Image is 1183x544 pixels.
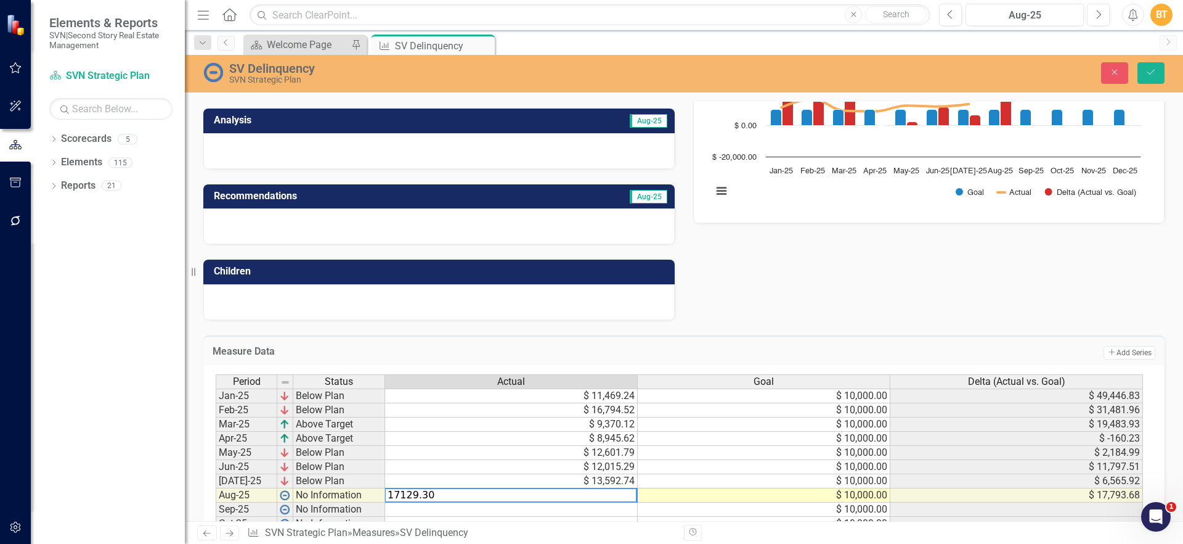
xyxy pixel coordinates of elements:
text: Feb-25 [800,167,825,175]
text: Sep-25 [1018,167,1044,175]
td: Below Plan [293,389,385,403]
g: Delta (Actual vs. Goal), series 3 of 3. Bar series with 12 bars. [783,31,1126,126]
td: $ 12,601.79 [385,446,638,460]
td: $ 6,565.92 [890,474,1143,488]
text: Dec-25 [1113,167,1137,175]
span: Elements & Reports [49,15,173,30]
path: Apr-25, 10,000. Goal. [864,109,876,125]
button: Add Series [1104,346,1155,360]
span: Status [325,376,353,387]
a: SVN Strategic Plan [265,527,348,538]
path: Dec-25, 10,000. Goal. [1114,109,1125,125]
td: $ 9,370.12 [385,418,638,432]
text: Mar-25 [832,167,856,175]
td: No Information [293,517,385,531]
small: SVN|Second Story Real Estate Management [49,30,173,51]
td: $ 10,000.00 [638,474,890,488]
h3: Recommendations [214,191,524,202]
span: Aug-25 [630,190,667,204]
img: KIVvID6XQLnem7Jwd5RGsJlsyZvnEO8ojW1w+8UqMjn4yonOQRrQskXCXGmASKTRYCiTqJOcojskkyr07L4Z+PfWUOM8Y5yiO... [280,405,290,415]
td: $ 8,945.62 [385,432,638,446]
text: May-25 [893,167,919,175]
img: KIVvID6XQLnem7Jwd5RGsJlsyZvnEO8ojW1w+8UqMjn4yonOQRrQskXCXGmASKTRYCiTqJOcojskkyr07L4Z+PfWUOM8Y5yiO... [280,448,290,458]
td: $ 10,000.00 [638,446,890,460]
td: $ 10,000.00 [638,432,890,446]
td: $ 10,000.00 [638,403,890,418]
td: Sep-25 [216,503,277,517]
path: Sep-25, 10,000. Goal. [1020,109,1031,125]
path: Mar-25, 19,483.93. Delta (Actual vs. Goal). [845,94,856,125]
td: Below Plan [293,446,385,460]
td: $ 10,000.00 [638,460,890,474]
div: Welcome Page [267,37,348,52]
img: KIVvID6XQLnem7Jwd5RGsJlsyZvnEO8ojW1w+8UqMjn4yonOQRrQskXCXGmASKTRYCiTqJOcojskkyr07L4Z+PfWUOM8Y5yiO... [280,476,290,486]
td: Feb-25 [216,403,277,418]
div: SVN Strategic Plan [229,75,742,84]
img: VmL+zLOWXp8NoCSi7l57Eu8eJ+4GWSi48xzEIItyGCrzKAg+GPZxiGYRiGYS7xC1jVADWlAHzkAAAAAElFTkSuQmCC [280,419,290,429]
div: 21 [102,181,121,191]
text: Nov-25 [1081,167,1106,175]
td: $ 17,793.68 [890,488,1143,503]
td: $ 11,797.51 [890,460,1143,474]
g: Goal, series 1 of 3. Bar series with 12 bars. [771,109,1125,125]
a: Scorecards [61,132,112,146]
td: $ 31,481.96 [890,403,1143,418]
text: Apr-25 [863,167,887,175]
path: Feb-25, 10,000. Goal. [802,109,813,125]
button: Aug-25 [966,4,1084,26]
text: $ -20,000.00 [712,154,757,162]
text: $ 0.00 [734,122,757,130]
button: BT [1150,4,1173,26]
span: Delta (Actual vs. Goal) [968,376,1065,387]
td: $ 10,000.00 [638,389,890,403]
span: 1 [1166,502,1176,512]
td: $ 49,446.83 [890,389,1143,403]
a: SVN Strategic Plan [49,69,173,83]
td: Mar-25 [216,418,277,432]
div: SV Delinquency [229,62,742,75]
td: [DATE]-25 [216,474,277,488]
a: Welcome Page [246,37,348,52]
path: Jun-25, 10,000. Goal. [927,109,938,125]
td: Aug-25 [216,488,277,503]
text: Jan-25 [770,167,793,175]
img: wPkqUstsMhMTgAAAABJRU5ErkJggg== [280,505,290,514]
div: 5 [118,134,137,144]
path: Mar-25, 10,000. Goal. [833,109,844,125]
button: Show Actual [998,188,1031,197]
td: $ 19,483.93 [890,418,1143,432]
path: Feb-25, 31,481.96. Delta (Actual vs. Goal). [813,76,824,125]
button: Show Delta (Actual vs. Goal) [1045,188,1136,197]
path: Jul-25, 6,565.92. Delta (Actual vs. Goal). [970,115,981,125]
div: Aug-25 [970,8,1079,23]
button: Search [865,6,927,23]
span: Search [883,9,909,19]
div: SV Delinquency [395,38,492,54]
path: Jan-25, 10,000. Goal. [771,109,782,125]
h3: Measure Data [213,346,726,357]
img: ClearPoint Strategy [6,14,28,36]
td: $ 10,000.00 [638,488,890,503]
td: $ 2,184.99 [890,446,1143,460]
text: Aug-25 [988,167,1013,175]
td: $ 13,592.74 [385,474,638,488]
input: Search Below... [49,98,173,120]
td: $ 12,015.29 [385,460,638,474]
a: Reports [61,179,96,193]
a: Measures [352,527,395,538]
td: Jan-25 [216,389,277,403]
td: No Information [293,488,385,503]
div: SV Delinquency [400,527,468,538]
img: 8DAGhfEEPCf229AAAAAElFTkSuQmCC [280,377,290,387]
button: View chart menu, Chart [713,183,730,200]
h3: Analysis [214,115,437,126]
td: $ 10,000.00 [638,418,890,432]
text: Oct-25 [1051,167,1074,175]
td: No Information [293,503,385,517]
td: $ -160.23 [890,432,1143,446]
iframe: Intercom live chat [1141,502,1171,532]
td: May-25 [216,446,277,460]
path: Jun-25, 11,797.51. Delta (Actual vs. Goal). [938,107,949,125]
td: $ 16,794.52 [385,403,638,418]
